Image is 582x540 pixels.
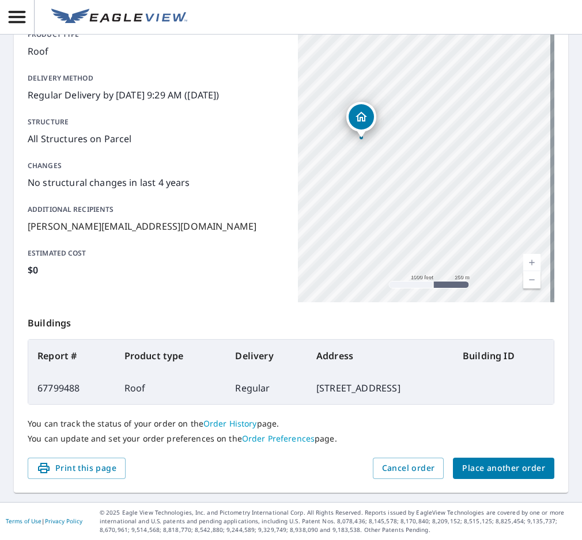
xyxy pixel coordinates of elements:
[115,340,226,372] th: Product type
[100,508,576,534] p: © 2025 Eagle View Technologies, Inc. and Pictometry International Corp. All Rights Reserved. Repo...
[115,372,226,404] td: Roof
[28,263,284,277] p: $0
[462,461,545,476] span: Place another order
[28,204,284,215] p: Additional recipients
[203,418,257,429] a: Order History
[28,88,284,102] p: Regular Delivery by [DATE] 9:29 AM ([DATE])
[226,340,307,372] th: Delivery
[28,419,554,429] p: You can track the status of your order on the page.
[51,9,187,26] img: EV Logo
[382,461,435,476] span: Cancel order
[307,340,453,372] th: Address
[28,176,284,189] p: No structural changes in last 4 years
[28,117,284,127] p: Structure
[453,340,554,372] th: Building ID
[523,254,541,271] a: Current Level 15, Zoom In
[28,161,284,171] p: Changes
[346,102,376,138] div: Dropped pin, building 1, Residential property, 196 Oakesdale Dr Bluffton, SC 29909
[28,219,284,233] p: [PERSON_NAME][EMAIL_ADDRESS][DOMAIN_NAME]
[307,372,453,404] td: [STREET_ADDRESS]
[28,73,284,83] p: Delivery method
[6,518,82,524] p: |
[453,458,554,479] button: Place another order
[28,458,126,479] button: Print this page
[373,458,444,479] button: Cancel order
[28,372,115,404] td: 67799488
[28,340,115,372] th: Report #
[523,271,541,288] a: Current Level 15, Zoom Out
[28,44,284,58] p: Roof
[242,433,315,444] a: Order Preferences
[28,29,284,40] p: Product type
[28,248,284,258] p: Estimated cost
[44,2,194,33] a: EV Logo
[28,132,284,146] p: All Structures on Parcel
[28,302,554,339] p: Buildings
[28,433,554,444] p: You can update and set your order preferences on the page.
[226,372,307,404] td: Regular
[37,461,116,476] span: Print this page
[45,517,82,525] a: Privacy Policy
[6,517,41,525] a: Terms of Use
